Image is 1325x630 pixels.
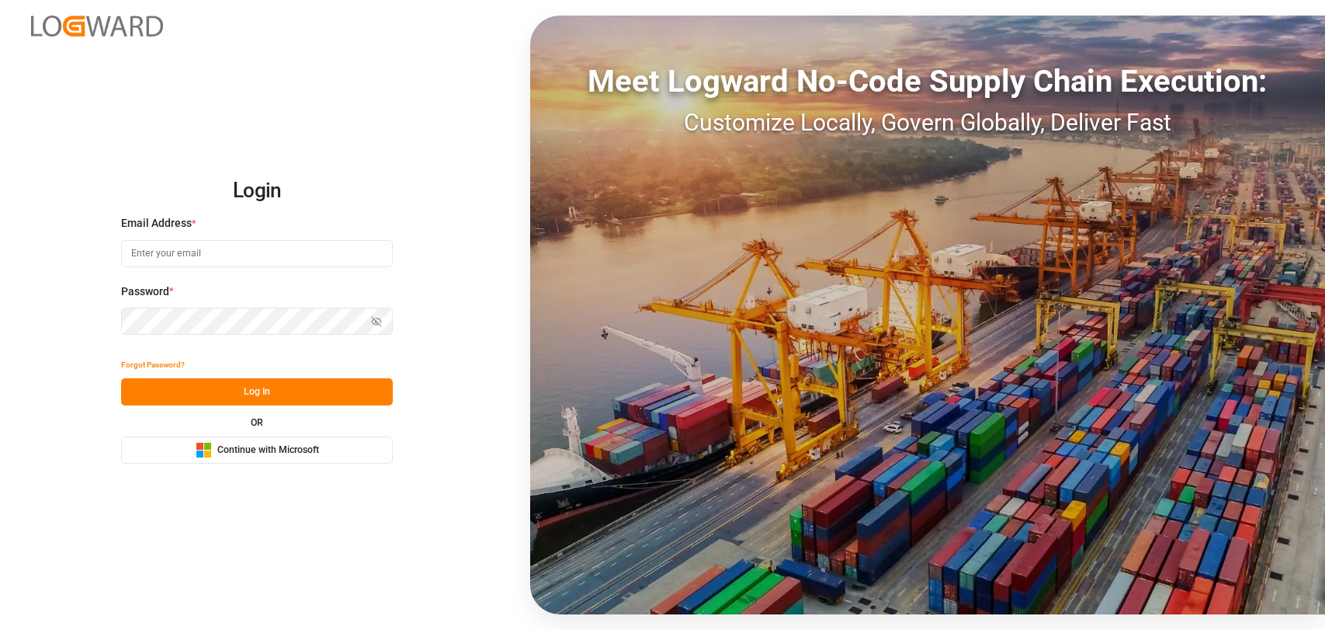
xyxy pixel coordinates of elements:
[251,418,263,427] small: OR
[217,444,319,458] span: Continue with Microsoft
[121,240,393,267] input: Enter your email
[31,16,163,37] img: Logward_new_orange.png
[121,437,393,464] button: Continue with Microsoft
[530,58,1325,105] div: Meet Logward No-Code Supply Chain Execution:
[121,166,393,216] h2: Login
[530,105,1325,140] div: Customize Locally, Govern Globally, Deliver Fast
[121,378,393,405] button: Log In
[121,284,169,300] span: Password
[121,351,185,378] button: Forgot Password?
[121,215,192,231] span: Email Address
